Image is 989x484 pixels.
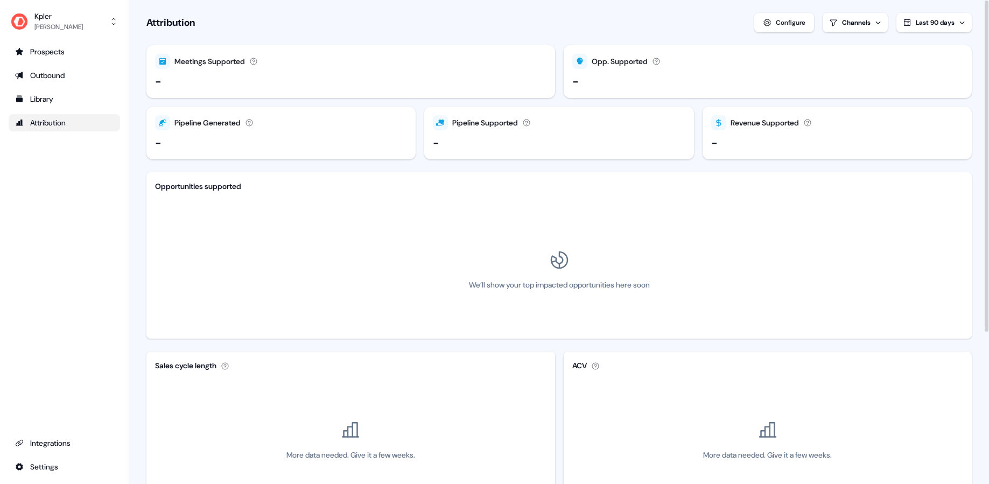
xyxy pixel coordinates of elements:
div: - [433,135,439,151]
div: Settings [15,461,114,472]
button: Pipeline Generated- [146,107,416,159]
div: Channels [842,18,871,27]
a: Go to attribution [9,114,120,131]
div: ACV [572,360,587,371]
button: Meetings Supported- [146,45,555,98]
div: More data needed. Give it a few weeks. [703,450,832,461]
a: Go to outbound experience [9,67,120,84]
button: Last 90 days [896,13,972,32]
a: Go to prospects [9,43,120,60]
button: Kpler[PERSON_NAME] [9,9,120,34]
div: Opportunities supported [155,181,241,192]
div: Configure [776,17,805,28]
button: Channels [823,13,888,32]
button: Configure [754,13,814,32]
div: We’ll show your top impacted opportunities here soon [469,279,650,291]
div: Pipeline Supported [452,117,518,129]
button: Revenue Supported- [703,107,972,159]
div: Sales cycle length [155,360,216,371]
div: Opp. Supported [592,56,648,67]
a: Go to integrations [9,458,120,475]
div: Kpler [34,11,83,22]
div: Library [15,94,114,104]
div: [PERSON_NAME] [34,22,83,32]
div: Integrations [15,438,114,448]
button: Pipeline Supported- [424,107,693,159]
div: - [155,135,162,151]
h1: Attribution [146,16,195,29]
div: - [572,73,579,89]
div: - [155,73,162,89]
div: Revenue Supported [731,117,799,129]
div: Prospects [15,46,114,57]
div: Outbound [15,70,114,81]
span: Last 90 days [916,18,955,27]
div: - [711,135,718,151]
div: Attribution [15,117,114,128]
a: Go to integrations [9,434,120,452]
div: Meetings Supported [174,56,245,67]
div: More data needed. Give it a few weeks. [286,450,415,461]
div: Pipeline Generated [174,117,241,129]
a: Go to templates [9,90,120,108]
